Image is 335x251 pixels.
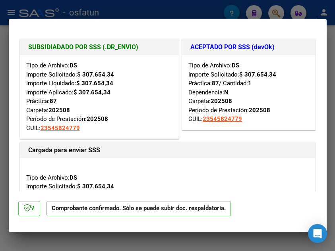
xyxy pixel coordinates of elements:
[50,98,57,105] strong: 87
[190,42,307,52] h1: ACEPTADO POR SSS (devOk)
[74,89,110,96] strong: $ 307.654,34
[249,107,270,114] strong: 202508
[26,164,309,245] div: Tipo de Archivo: Importe Solicitado: Práctica: / Cantidad: Dependencia: Carpeta: Período Prestaci...
[239,71,276,78] strong: $ 307.654,34
[46,201,231,217] p: Comprobante confirmado. Sólo se puede subir doc. respaldatoria.
[28,146,307,155] h1: Cargada para enviar SSS
[28,42,171,52] h1: SUBSIDIADADO POR SSS (.DR_ENVIO)
[212,80,219,87] strong: 87
[248,80,252,87] strong: 1
[87,115,108,123] strong: 202508
[26,61,173,132] div: Tipo de Archivo: Importe Solicitado: Importe Liquidado: Importe Aplicado: Práctica: Carpeta: Perí...
[41,125,80,132] span: 23545824779
[224,89,228,96] strong: N
[48,107,70,114] strong: 202508
[77,183,114,190] strong: $ 307.654,34
[203,115,242,123] span: 23545824779
[77,71,114,78] strong: $ 307.654,34
[232,62,239,69] strong: DS
[70,62,77,69] strong: DS
[76,80,113,87] strong: $ 307.654,34
[70,174,77,181] strong: DS
[211,98,232,105] strong: 202508
[188,61,309,124] div: Tipo de Archivo: Importe Solicitado: Práctica: / Cantidad: Dependencia: Carpeta: Período de Prest...
[308,224,327,243] div: Open Intercom Messenger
